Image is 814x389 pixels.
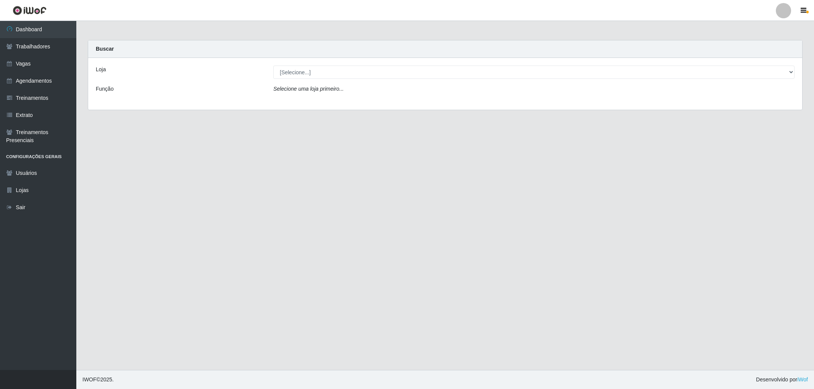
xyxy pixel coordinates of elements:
label: Loja [96,66,106,74]
i: Selecione uma loja primeiro... [273,86,343,92]
a: iWof [797,376,808,383]
span: Desenvolvido por [756,376,808,384]
img: CoreUI Logo [13,6,47,15]
strong: Buscar [96,46,114,52]
label: Função [96,85,114,93]
span: IWOF [82,376,97,383]
span: © 2025 . [82,376,114,384]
